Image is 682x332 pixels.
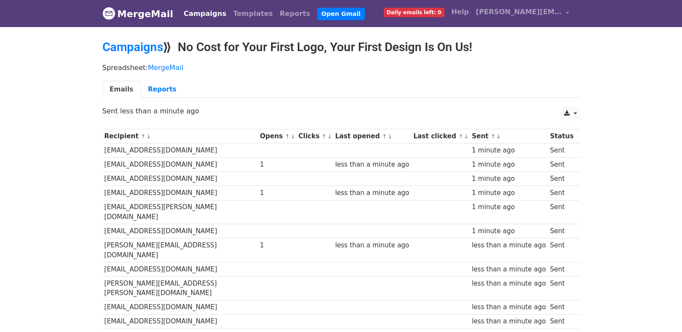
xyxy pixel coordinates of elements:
[102,186,258,200] td: [EMAIL_ADDRESS][DOMAIN_NAME]
[472,146,546,155] div: 1 minute ago
[276,5,314,22] a: Reports
[260,160,294,170] div: 1
[548,238,575,262] td: Sent
[335,160,409,170] div: less than a minute ago
[472,265,546,274] div: less than a minute ago
[548,186,575,200] td: Sent
[548,200,575,224] td: Sent
[260,188,294,198] div: 1
[102,129,258,143] th: Recipient
[491,133,496,140] a: ↑
[102,158,258,172] td: [EMAIL_ADDRESS][DOMAIN_NAME]
[296,129,333,143] th: Clicks
[102,200,258,224] td: [EMAIL_ADDRESS][PERSON_NAME][DOMAIN_NAME]
[102,262,258,276] td: [EMAIL_ADDRESS][DOMAIN_NAME]
[472,302,546,312] div: less than a minute ago
[496,133,501,140] a: ↓
[102,40,580,55] h2: ⟫ No Cost for Your First Logo, Your First Design Is On Us!
[411,129,470,143] th: Last clicked
[258,129,296,143] th: Opens
[230,5,276,22] a: Templates
[548,314,575,329] td: Sent
[102,276,258,300] td: [PERSON_NAME][EMAIL_ADDRESS][PERSON_NAME][DOMAIN_NAME]
[380,3,448,21] a: Daily emails left: 0
[146,133,151,140] a: ↓
[548,129,575,143] th: Status
[548,143,575,158] td: Sent
[102,143,258,158] td: [EMAIL_ADDRESS][DOMAIN_NAME]
[141,81,184,98] a: Reports
[102,300,258,314] td: [EMAIL_ADDRESS][DOMAIN_NAME]
[548,158,575,172] td: Sent
[472,160,546,170] div: 1 minute ago
[472,241,546,250] div: less than a minute ago
[472,202,546,212] div: 1 minute ago
[285,133,290,140] a: ↑
[317,8,365,20] a: Open Gmail
[548,300,575,314] td: Sent
[102,7,115,20] img: MergeMail logo
[102,81,141,98] a: Emails
[472,3,573,24] a: [PERSON_NAME][EMAIL_ADDRESS][DOMAIN_NAME]
[548,224,575,238] td: Sent
[148,64,183,72] a: MergeMail
[102,107,580,116] p: Sent less than a minute ago
[472,174,546,184] div: 1 minute ago
[335,188,409,198] div: less than a minute ago
[382,133,387,140] a: ↑
[472,226,546,236] div: 1 minute ago
[458,133,463,140] a: ↑
[384,8,444,17] span: Daily emails left: 0
[141,133,145,140] a: ↑
[322,133,327,140] a: ↑
[472,279,546,289] div: less than a minute ago
[476,7,562,17] span: [PERSON_NAME][EMAIL_ADDRESS][DOMAIN_NAME]
[102,63,580,72] p: Spreadsheet:
[335,241,409,250] div: less than a minute ago
[548,262,575,276] td: Sent
[472,317,546,326] div: less than a minute ago
[180,5,230,22] a: Campaigns
[102,172,258,186] td: [EMAIL_ADDRESS][DOMAIN_NAME]
[548,172,575,186] td: Sent
[260,241,294,250] div: 1
[327,133,332,140] a: ↓
[388,133,392,140] a: ↓
[470,129,548,143] th: Sent
[102,314,258,329] td: [EMAIL_ADDRESS][DOMAIN_NAME]
[102,5,173,23] a: MergeMail
[102,40,163,54] a: Campaigns
[290,133,295,140] a: ↓
[333,129,411,143] th: Last opened
[102,238,258,262] td: [PERSON_NAME][EMAIL_ADDRESS][DOMAIN_NAME]
[102,224,258,238] td: [EMAIL_ADDRESS][DOMAIN_NAME]
[464,133,469,140] a: ↓
[448,3,472,21] a: Help
[472,188,546,198] div: 1 minute ago
[548,276,575,300] td: Sent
